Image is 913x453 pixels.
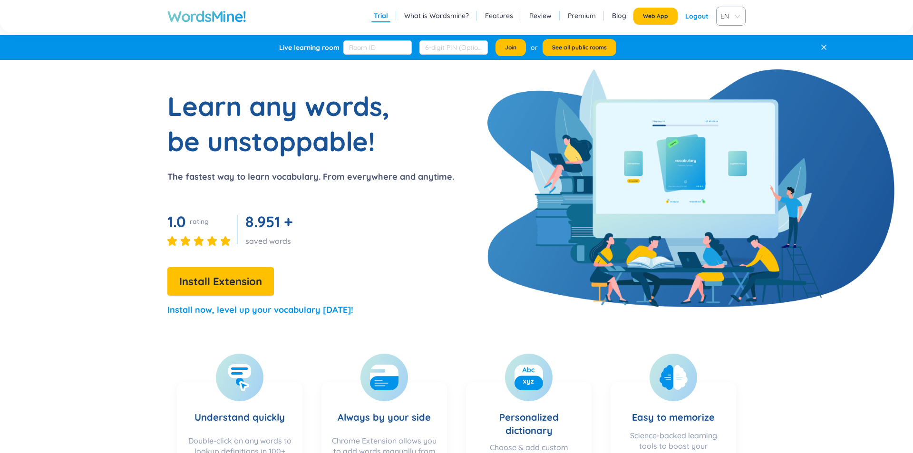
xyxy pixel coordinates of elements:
[495,39,526,56] button: Join
[505,44,516,51] span: Join
[568,11,596,20] a: Premium
[643,12,668,20] span: Web App
[612,11,626,20] a: Blog
[179,273,262,290] span: Install Extension
[338,392,431,431] h3: Always by your side
[167,303,353,317] p: Install now, level up your vocabulary [DATE]!
[245,236,297,246] div: saved words
[190,217,209,226] div: rating
[485,11,513,20] a: Features
[167,267,274,296] button: Install Extension
[529,11,552,20] a: Review
[167,88,405,159] h1: Learn any words, be unstoppable!
[419,40,488,55] input: 6-digit PIN (Optional)
[543,39,616,56] button: See all public rooms
[531,42,538,53] div: or
[245,212,293,231] span: 8.951 +
[167,7,246,26] a: WordsMine!
[167,278,274,287] a: Install Extension
[279,43,340,52] div: Live learning room
[476,392,582,437] h3: Personalized dictionary
[167,170,454,183] p: The fastest way to learn vocabulary. From everywhere and anytime.
[633,8,678,25] button: Web App
[552,44,607,51] span: See all public rooms
[374,11,388,20] a: Trial
[632,392,715,425] h3: Easy to memorize
[404,11,469,20] a: What is Wordsmine?
[685,8,709,25] div: Logout
[720,9,738,23] span: EN
[343,40,412,55] input: Room ID
[194,392,285,431] h3: Understand quickly
[167,212,186,231] span: 1.0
